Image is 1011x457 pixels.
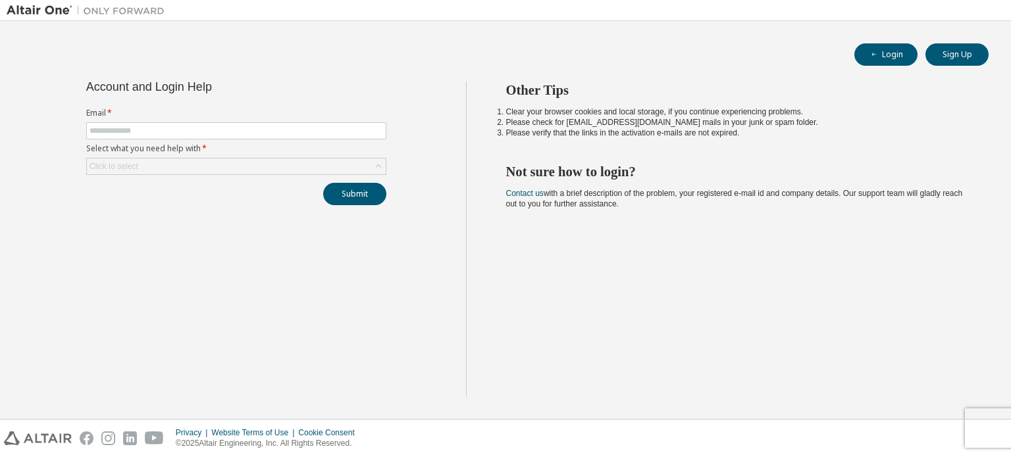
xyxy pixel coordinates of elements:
[854,43,918,66] button: Login
[506,117,966,128] li: Please check for [EMAIL_ADDRESS][DOMAIN_NAME] mails in your junk or spam folder.
[506,128,966,138] li: Please verify that the links in the activation e-mails are not expired.
[506,163,966,180] h2: Not sure how to login?
[298,427,362,438] div: Cookie Consent
[506,189,544,198] a: Contact us
[87,158,386,174] div: Click to select
[145,431,164,445] img: youtube.svg
[86,82,326,92] div: Account and Login Help
[323,183,386,205] button: Submit
[123,431,137,445] img: linkedin.svg
[925,43,989,66] button: Sign Up
[506,82,966,99] h2: Other Tips
[176,438,363,449] p: © 2025 Altair Engineering, Inc. All Rights Reserved.
[80,431,93,445] img: facebook.svg
[506,107,966,117] li: Clear your browser cookies and local storage, if you continue experiencing problems.
[4,431,72,445] img: altair_logo.svg
[90,161,138,172] div: Click to select
[86,108,386,118] label: Email
[176,427,211,438] div: Privacy
[86,143,386,154] label: Select what you need help with
[101,431,115,445] img: instagram.svg
[506,189,963,208] span: with a brief description of the problem, your registered e-mail id and company details. Our suppo...
[211,427,298,438] div: Website Terms of Use
[7,4,171,17] img: Altair One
